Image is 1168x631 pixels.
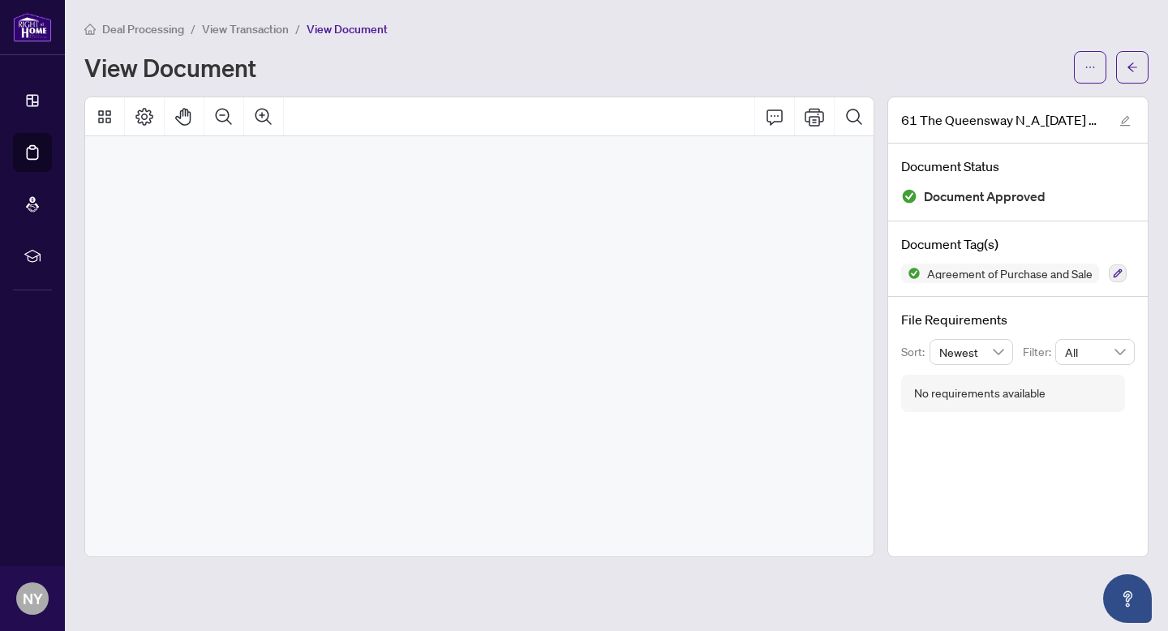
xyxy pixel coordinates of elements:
span: View Document [307,22,388,36]
h1: View Document [84,54,256,80]
img: Document Status [901,188,917,204]
h4: Document Status [901,157,1135,176]
h4: Document Tag(s) [901,234,1135,254]
h4: File Requirements [901,310,1135,329]
span: edit [1119,115,1131,127]
span: Document Approved [924,186,1046,208]
li: / [295,19,300,38]
span: 61 The Queensway N_A_[DATE] 11_30_54.pdf [901,110,1104,130]
span: arrow-left [1127,62,1138,73]
li: / [191,19,195,38]
p: Filter: [1023,343,1055,361]
span: NY [23,587,43,610]
img: logo [13,12,52,42]
button: Open asap [1103,574,1152,623]
div: No requirements available [914,384,1046,402]
span: Agreement of Purchase and Sale [921,268,1099,279]
img: Status Icon [901,264,921,283]
span: Newest [939,340,1004,364]
span: ellipsis [1084,62,1096,73]
span: home [84,24,96,35]
span: Deal Processing [102,22,184,36]
p: Sort: [901,343,930,361]
span: All [1065,340,1125,364]
span: View Transaction [202,22,289,36]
